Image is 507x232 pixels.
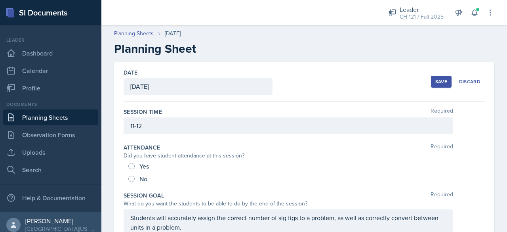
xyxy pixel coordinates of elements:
[139,162,149,170] span: Yes
[3,162,98,178] a: Search
[130,213,446,232] p: Students will accurately assign the correct number of sig figs to a problem, as well as correctly...
[3,144,98,160] a: Uploads
[3,109,98,125] a: Planning Sheets
[114,42,494,56] h2: Planning Sheet
[459,79,480,85] div: Discard
[431,108,453,116] span: Required
[3,45,98,61] a: Dashboard
[124,151,453,160] div: Did you have student attendance at this session?
[455,76,485,88] button: Discard
[124,199,453,208] div: What do you want the students to be able to do by the end of the session?
[400,5,444,14] div: Leader
[3,101,98,108] div: Documents
[431,192,453,199] span: Required
[3,63,98,79] a: Calendar
[431,144,453,151] span: Required
[114,29,154,38] a: Planning Sheets
[124,108,162,116] label: Session Time
[124,69,137,77] label: Date
[165,29,181,38] div: [DATE]
[124,144,160,151] label: Attendance
[3,80,98,96] a: Profile
[400,13,444,21] div: CH 121 / Fall 2025
[124,192,164,199] label: Session Goal
[3,190,98,206] div: Help & Documentation
[431,76,452,88] button: Save
[139,175,147,183] span: No
[25,217,95,225] div: [PERSON_NAME]
[3,127,98,143] a: Observation Forms
[435,79,447,85] div: Save
[3,36,98,44] div: Leader
[130,121,446,130] p: 11-12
